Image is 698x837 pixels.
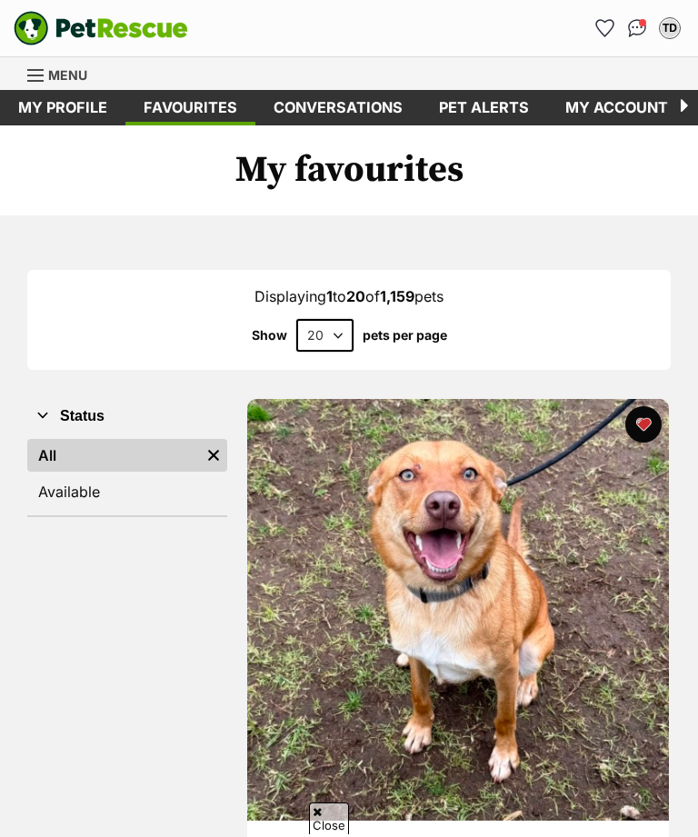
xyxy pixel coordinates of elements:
[421,90,547,125] a: Pet alerts
[628,19,647,37] img: chat-41dd97257d64d25036548639549fe6c8038ab92f7586957e7f3b1b290dea8141.svg
[14,11,188,45] a: PetRescue
[27,439,200,472] a: All
[590,14,619,43] a: Favourites
[27,435,227,515] div: Status
[655,14,684,43] button: My account
[255,90,421,125] a: conversations
[48,67,87,83] span: Menu
[625,406,662,443] button: favourite
[547,90,686,125] a: My account
[623,14,652,43] a: Conversations
[200,439,227,472] a: Remove filter
[247,399,669,821] img: Mouse
[380,287,414,305] strong: 1,159
[661,19,679,37] div: TD
[27,57,100,90] a: Menu
[326,287,333,305] strong: 1
[590,14,684,43] ul: Account quick links
[14,11,188,45] img: logo-e224e6f780fb5917bec1dbf3a21bbac754714ae5b6737aabdf751b685950b380.svg
[309,802,349,834] span: Close
[27,475,227,508] a: Available
[27,404,227,428] button: Status
[125,90,255,125] a: Favourites
[363,328,447,343] label: pets per page
[346,287,365,305] strong: 20
[252,328,287,343] span: Show
[254,287,444,305] span: Displaying to of pets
